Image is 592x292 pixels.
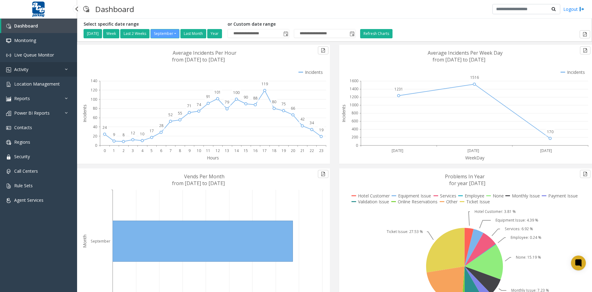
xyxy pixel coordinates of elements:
[92,2,137,17] h3: Dashboard
[91,78,97,83] text: 140
[180,29,206,38] button: Last Month
[179,148,181,153] text: 8
[14,183,33,188] span: Rule Sets
[178,111,182,116] text: 55
[103,29,119,38] button: Week
[233,90,240,95] text: 100
[93,124,97,129] text: 40
[253,95,257,101] text: 88
[84,22,223,27] h5: Select specific date range
[207,155,219,161] text: Hours
[319,148,323,153] text: 23
[6,24,11,29] img: 'icon'
[467,148,479,153] text: [DATE]
[300,148,305,153] text: 21
[392,148,403,153] text: [DATE]
[6,38,11,43] img: 'icon'
[14,81,60,87] span: Location Management
[102,125,107,130] text: 24
[93,115,97,120] text: 60
[1,19,77,33] a: Dashboard
[282,29,289,38] span: Toggle popup
[187,103,191,108] text: 71
[14,125,32,130] span: Contacts
[6,111,11,116] img: 'icon'
[6,140,11,145] img: 'icon'
[172,180,225,187] text: from [DATE] to [DATE]
[351,126,358,132] text: 400
[188,148,191,153] text: 9
[6,96,11,101] img: 'icon'
[428,49,503,56] text: Average Incidents Per Week Day
[14,37,36,43] span: Monitoring
[563,6,584,12] a: Logout
[310,148,314,153] text: 22
[516,255,541,260] text: None: 15.19 %
[470,75,479,80] text: 1516
[580,30,590,38] button: Export to pdf
[91,97,97,102] text: 100
[150,29,179,38] button: September
[319,127,323,133] text: 19
[84,29,102,38] button: [DATE]
[173,49,236,56] text: Average Incidents Per Hour
[244,95,248,100] text: 90
[131,130,135,136] text: 12
[206,94,210,99] text: 91
[104,148,106,153] text: 0
[234,148,239,153] text: 14
[580,170,590,178] button: Export to pdf
[14,110,50,116] span: Power BI Reports
[122,132,125,138] text: 8
[93,106,97,111] text: 80
[351,118,358,124] text: 600
[141,148,144,153] text: 4
[6,169,11,174] img: 'icon'
[160,148,162,153] text: 6
[91,87,97,93] text: 120
[310,120,314,125] text: 34
[14,168,38,174] span: Call Centers
[113,148,115,153] text: 1
[172,56,225,63] text: from [DATE] to [DATE]
[445,173,485,180] text: Problems In Year
[291,148,295,153] text: 20
[150,128,154,133] text: 17
[449,180,485,187] text: for year [DATE]
[433,56,485,63] text: from [DATE] to [DATE]
[350,86,358,91] text: 1400
[168,112,173,117] text: 52
[387,229,423,234] text: Ticket Issue: 27.53 %
[14,197,43,203] span: Agent Services
[207,29,222,38] button: Year
[14,139,30,145] span: Regions
[540,148,552,153] text: [DATE]
[272,99,276,104] text: 80
[351,110,358,116] text: 800
[394,87,403,92] text: 1231
[225,148,229,153] text: 13
[300,116,305,122] text: 42
[83,2,89,17] img: pageIcon
[6,154,11,159] img: 'icon'
[547,129,553,134] text: 170
[6,125,11,130] img: 'icon'
[14,23,38,29] span: Dashboard
[225,99,229,105] text: 79
[282,148,286,153] text: 19
[14,154,30,159] span: Security
[113,132,115,137] text: 9
[95,143,97,148] text: 0
[356,143,358,148] text: 0
[206,148,210,153] text: 11
[475,209,516,214] text: Hotel Customer: 3.81 %
[6,198,11,203] img: 'icon'
[579,6,584,12] img: logout
[465,155,485,161] text: WeekDay
[244,148,248,153] text: 15
[140,131,144,137] text: 10
[159,123,163,128] text: 28
[170,148,172,153] text: 7
[6,184,11,188] img: 'icon'
[82,104,88,122] text: Incidents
